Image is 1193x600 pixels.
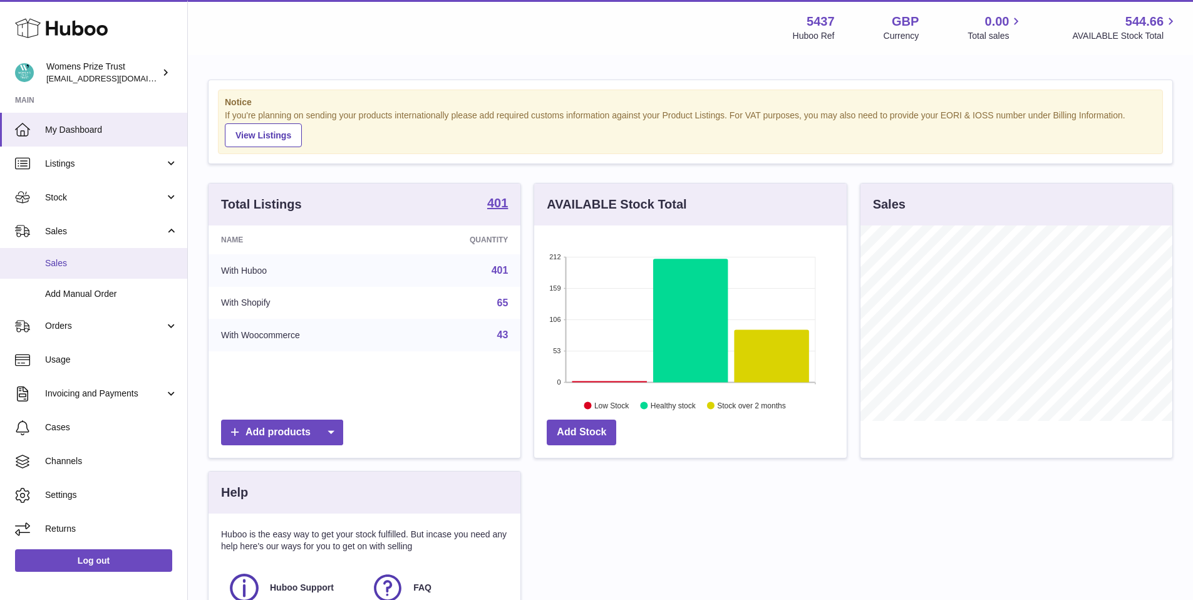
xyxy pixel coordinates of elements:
a: 544.66 AVAILABLE Stock Total [1072,13,1178,42]
text: 53 [554,347,561,354]
a: 65 [497,297,509,308]
span: Orders [45,320,165,332]
text: Healthy stock [651,401,696,410]
a: 401 [487,197,508,212]
span: Channels [45,455,178,467]
text: 212 [549,253,560,261]
td: With Shopify [209,287,402,319]
th: Quantity [402,225,520,254]
span: Sales [45,225,165,237]
div: Womens Prize Trust [46,61,159,85]
a: 43 [497,329,509,340]
div: If you're planning on sending your products internationally please add required customs informati... [225,110,1156,147]
span: Cases [45,422,178,433]
span: Stock [45,192,165,204]
span: Usage [45,354,178,366]
span: 544.66 [1125,13,1164,30]
a: Add Stock [547,420,616,445]
td: With Woocommerce [209,319,402,351]
span: Returns [45,523,178,535]
h3: Sales [873,196,906,213]
img: info@womensprizeforfiction.co.uk [15,63,34,82]
div: Currency [884,30,919,42]
a: Add products [221,420,343,445]
h3: Total Listings [221,196,302,213]
span: AVAILABLE Stock Total [1072,30,1178,42]
strong: Notice [225,96,1156,108]
span: Sales [45,257,178,269]
text: Stock over 2 months [718,401,786,410]
td: With Huboo [209,254,402,287]
p: Huboo is the easy way to get your stock fulfilled. But incase you need any help here's our ways f... [221,529,508,552]
span: Settings [45,489,178,501]
span: Total sales [968,30,1023,42]
h3: AVAILABLE Stock Total [547,196,686,213]
strong: 5437 [807,13,835,30]
span: [EMAIL_ADDRESS][DOMAIN_NAME] [46,73,184,83]
span: Huboo Support [270,582,334,594]
div: Huboo Ref [793,30,835,42]
span: Listings [45,158,165,170]
strong: GBP [892,13,919,30]
th: Name [209,225,402,254]
span: FAQ [413,582,431,594]
h3: Help [221,484,248,501]
span: Add Manual Order [45,288,178,300]
strong: 401 [487,197,508,209]
text: 159 [549,284,560,292]
text: Low Stock [594,401,629,410]
span: Invoicing and Payments [45,388,165,400]
span: My Dashboard [45,124,178,136]
a: 401 [492,265,509,276]
text: 0 [557,378,561,386]
a: 0.00 Total sales [968,13,1023,42]
text: 106 [549,316,560,323]
span: 0.00 [985,13,1010,30]
a: Log out [15,549,172,572]
a: View Listings [225,123,302,147]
